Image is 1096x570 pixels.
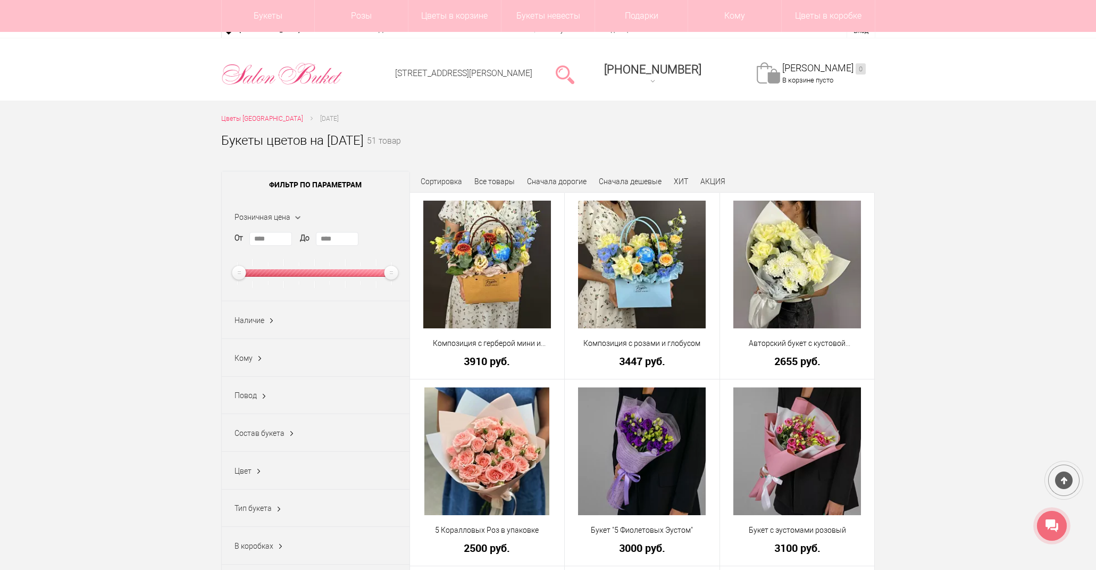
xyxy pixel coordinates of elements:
ins: 0 [856,63,866,75]
span: Цветы [GEOGRAPHIC_DATA] [221,115,303,122]
a: 5 Коралловых Роз в упаковке [417,525,558,536]
a: 2655 руб. [727,356,868,367]
img: Цветы Нижний Новгород [221,60,343,88]
span: Сортировка [421,177,462,186]
span: [PHONE_NUMBER] [604,63,701,76]
a: ХИТ [674,177,688,186]
span: Наличие [235,316,264,325]
img: Композиция с герберой мини и глобусом [423,201,551,328]
span: В коробках [235,542,273,550]
a: [PERSON_NAME] [782,62,866,75]
img: Авторский букет с кустовой хризантемой и розами [733,201,861,328]
a: 3100 руб. [727,542,868,554]
a: [STREET_ADDRESS][PERSON_NAME] [395,68,532,78]
a: Авторский букет с кустовой хризантемой и [PERSON_NAME] [727,338,868,349]
a: Букет с эустомами розовый [727,525,868,536]
a: 2500 руб. [417,542,558,554]
a: 3910 руб. [417,356,558,367]
img: 5 Коралловых Роз в упаковке [424,387,549,515]
span: Цвет [235,467,252,475]
a: 3000 руб. [572,542,713,554]
a: Сначала дешевые [599,177,662,186]
span: Кому [235,354,253,362]
img: Композиция с розами и глобусом [578,201,706,328]
small: 51 товар [367,137,401,163]
label: До [300,233,309,244]
a: АКЦИЯ [700,177,725,186]
h1: Букеты цветов на [DATE] [221,131,364,150]
span: Розничная цена [235,213,290,221]
span: Фильтр по параметрам [222,171,409,198]
span: В корзине пусто [782,76,833,84]
label: От [235,233,243,244]
span: Тип букета [235,504,272,513]
a: Композиция с розами и глобусом [572,338,713,349]
a: Цветы [GEOGRAPHIC_DATA] [221,113,303,125]
a: Все товары [474,177,515,186]
span: Состав букета [235,429,285,437]
span: Повод [235,391,257,400]
img: Букет "5 Фиолетовых Эустом" [578,387,706,515]
img: Букет с эустомами розовый [733,387,861,515]
a: [PHONE_NUMBER] [598,59,708,89]
a: Сначала дорогие [527,177,587,186]
span: [DATE] [320,115,339,122]
a: Букет "5 Фиолетовых Эустом" [572,525,713,536]
a: 3447 руб. [572,356,713,367]
a: Композиция с герберой мини и глобусом [417,338,558,349]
